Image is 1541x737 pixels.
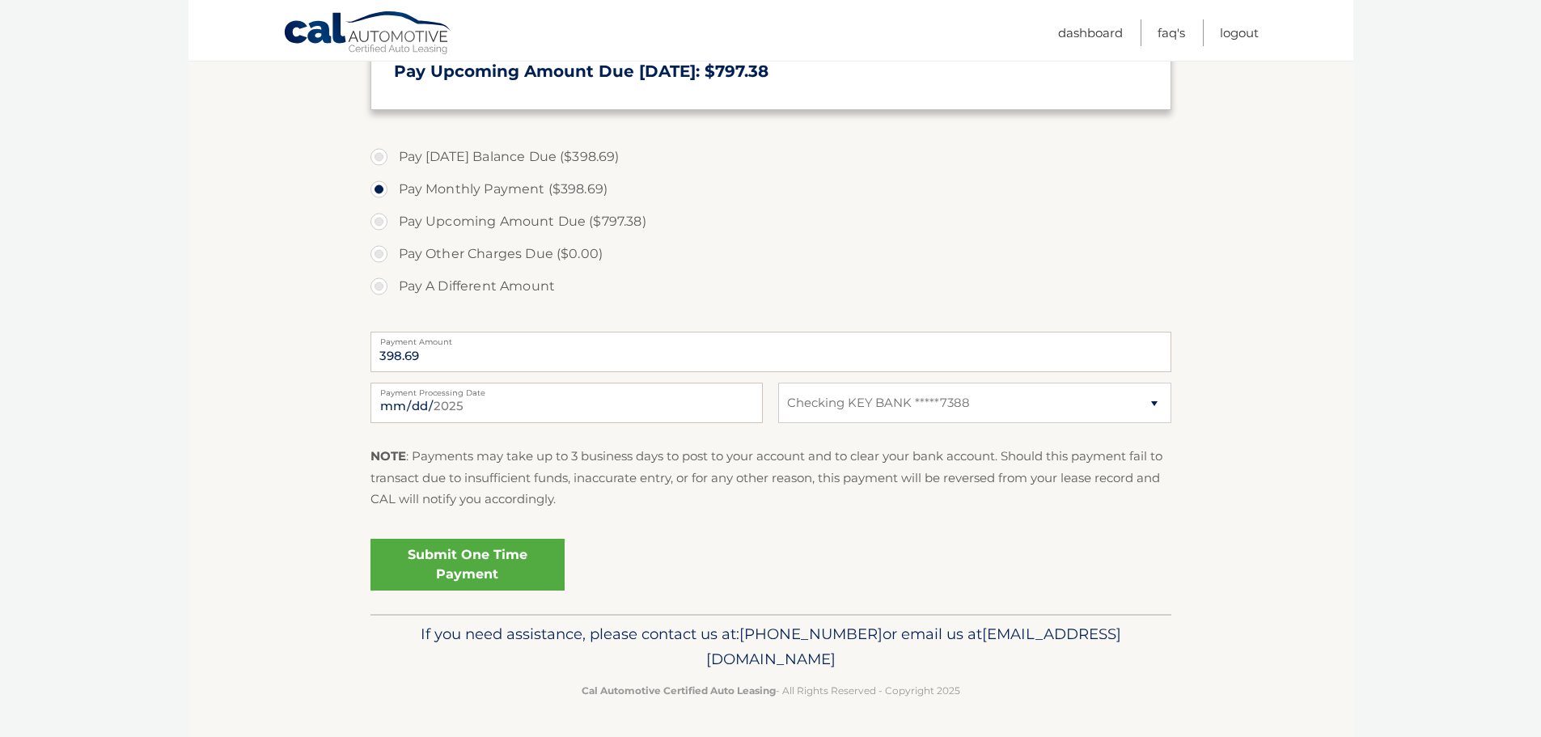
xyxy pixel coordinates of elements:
[739,625,883,643] span: [PHONE_NUMBER]
[370,383,763,396] label: Payment Processing Date
[370,446,1171,510] p: : Payments may take up to 3 business days to post to your account and to clear your bank account....
[381,621,1161,673] p: If you need assistance, please contact us at: or email us at
[370,270,1171,303] label: Pay A Different Amount
[381,682,1161,699] p: - All Rights Reserved - Copyright 2025
[370,539,565,591] a: Submit One Time Payment
[370,141,1171,173] label: Pay [DATE] Balance Due ($398.69)
[1158,19,1185,46] a: FAQ's
[394,61,1148,82] h3: Pay Upcoming Amount Due [DATE]: $797.38
[370,205,1171,238] label: Pay Upcoming Amount Due ($797.38)
[370,383,763,423] input: Payment Date
[370,238,1171,270] label: Pay Other Charges Due ($0.00)
[370,332,1171,345] label: Payment Amount
[582,684,776,697] strong: Cal Automotive Certified Auto Leasing
[370,173,1171,205] label: Pay Monthly Payment ($398.69)
[370,448,406,464] strong: NOTE
[1058,19,1123,46] a: Dashboard
[283,11,453,57] a: Cal Automotive
[370,332,1171,372] input: Payment Amount
[1220,19,1259,46] a: Logout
